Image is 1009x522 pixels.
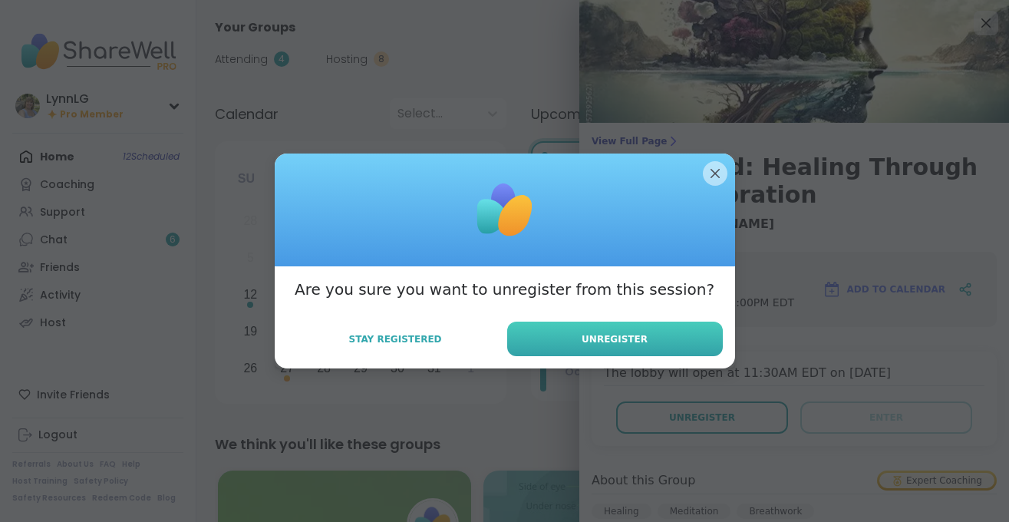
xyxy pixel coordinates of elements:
[295,279,714,300] h3: Are you sure you want to unregister from this session?
[467,172,543,249] img: ShareWell Logomark
[348,332,441,346] span: Stay Registered
[582,332,648,346] span: Unregister
[287,323,504,355] button: Stay Registered
[507,322,723,356] button: Unregister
